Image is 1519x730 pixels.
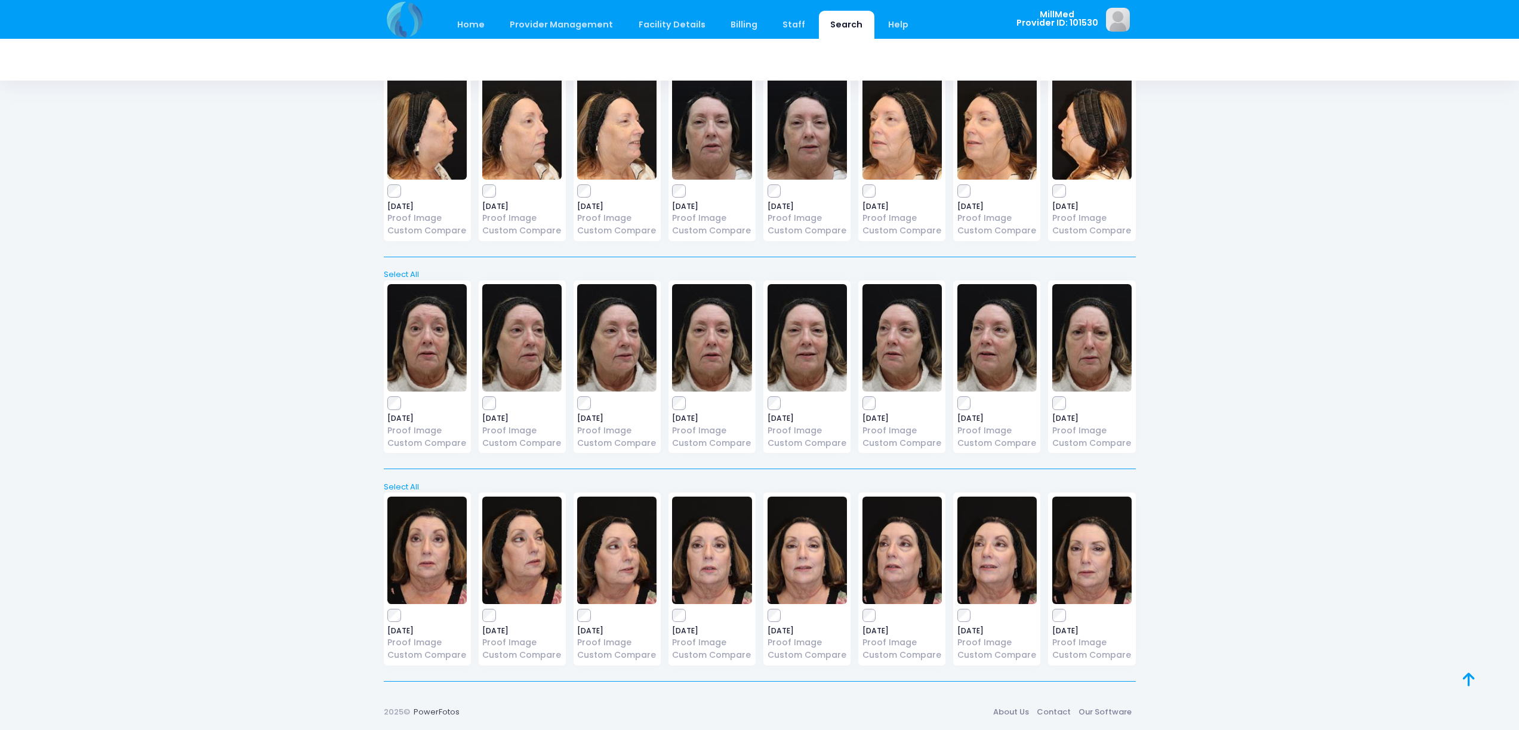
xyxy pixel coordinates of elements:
[957,72,1037,180] img: image
[862,636,942,649] a: Proof Image
[1016,10,1098,27] span: MillMed Provider ID: 101530
[482,627,562,634] span: [DATE]
[482,415,562,422] span: [DATE]
[672,424,751,437] a: Proof Image
[876,11,920,39] a: Help
[577,636,657,649] a: Proof Image
[862,284,942,392] img: image
[577,284,657,392] img: image
[957,212,1037,224] a: Proof Image
[1052,212,1132,224] a: Proof Image
[1052,627,1132,634] span: [DATE]
[498,11,625,39] a: Provider Management
[387,212,467,224] a: Proof Image
[577,497,657,604] img: image
[577,72,657,180] img: image
[768,649,847,661] a: Custom Compare
[387,649,467,661] a: Custom Compare
[414,706,460,717] a: PowerFotos
[1033,701,1075,722] a: Contact
[672,497,751,604] img: image
[862,224,942,237] a: Custom Compare
[1052,497,1132,604] img: image
[482,636,562,649] a: Proof Image
[627,11,717,39] a: Facility Details
[482,212,562,224] a: Proof Image
[1052,415,1132,422] span: [DATE]
[1075,701,1136,722] a: Our Software
[768,424,847,437] a: Proof Image
[768,224,847,237] a: Custom Compare
[577,203,657,210] span: [DATE]
[387,437,467,449] a: Custom Compare
[862,424,942,437] a: Proof Image
[768,636,847,649] a: Proof Image
[672,649,751,661] a: Custom Compare
[957,497,1037,604] img: image
[1106,8,1130,32] img: image
[768,203,847,210] span: [DATE]
[957,203,1037,210] span: [DATE]
[768,627,847,634] span: [DATE]
[957,437,1037,449] a: Custom Compare
[768,212,847,224] a: Proof Image
[672,212,751,224] a: Proof Image
[862,72,942,180] img: image
[577,224,657,237] a: Custom Compare
[990,701,1033,722] a: About Us
[577,649,657,661] a: Custom Compare
[672,224,751,237] a: Custom Compare
[1052,424,1132,437] a: Proof Image
[672,415,751,422] span: [DATE]
[672,284,751,392] img: image
[387,424,467,437] a: Proof Image
[387,203,467,210] span: [DATE]
[380,269,1139,281] a: Select All
[819,11,874,39] a: Search
[957,424,1037,437] a: Proof Image
[957,224,1037,237] a: Custom Compare
[957,415,1037,422] span: [DATE]
[672,203,751,210] span: [DATE]
[1052,72,1132,180] img: image
[768,284,847,392] img: image
[862,497,942,604] img: image
[482,284,562,392] img: image
[862,649,942,661] a: Custom Compare
[1052,437,1132,449] a: Custom Compare
[482,72,562,180] img: image
[1052,649,1132,661] a: Custom Compare
[771,11,817,39] a: Staff
[482,437,562,449] a: Custom Compare
[672,437,751,449] a: Custom Compare
[957,636,1037,649] a: Proof Image
[957,284,1037,392] img: image
[862,203,942,210] span: [DATE]
[387,497,467,604] img: image
[387,72,467,180] img: image
[719,11,769,39] a: Billing
[768,437,847,449] a: Custom Compare
[957,649,1037,661] a: Custom Compare
[1052,203,1132,210] span: [DATE]
[446,11,497,39] a: Home
[672,636,751,649] a: Proof Image
[387,284,467,392] img: image
[862,437,942,449] a: Custom Compare
[577,212,657,224] a: Proof Image
[768,72,847,180] img: image
[672,627,751,634] span: [DATE]
[482,649,562,661] a: Custom Compare
[577,424,657,437] a: Proof Image
[380,481,1139,493] a: Select All
[1052,284,1132,392] img: image
[1052,224,1132,237] a: Custom Compare
[387,415,467,422] span: [DATE]
[862,212,942,224] a: Proof Image
[862,415,942,422] span: [DATE]
[482,224,562,237] a: Custom Compare
[387,627,467,634] span: [DATE]
[957,627,1037,634] span: [DATE]
[577,437,657,449] a: Custom Compare
[482,203,562,210] span: [DATE]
